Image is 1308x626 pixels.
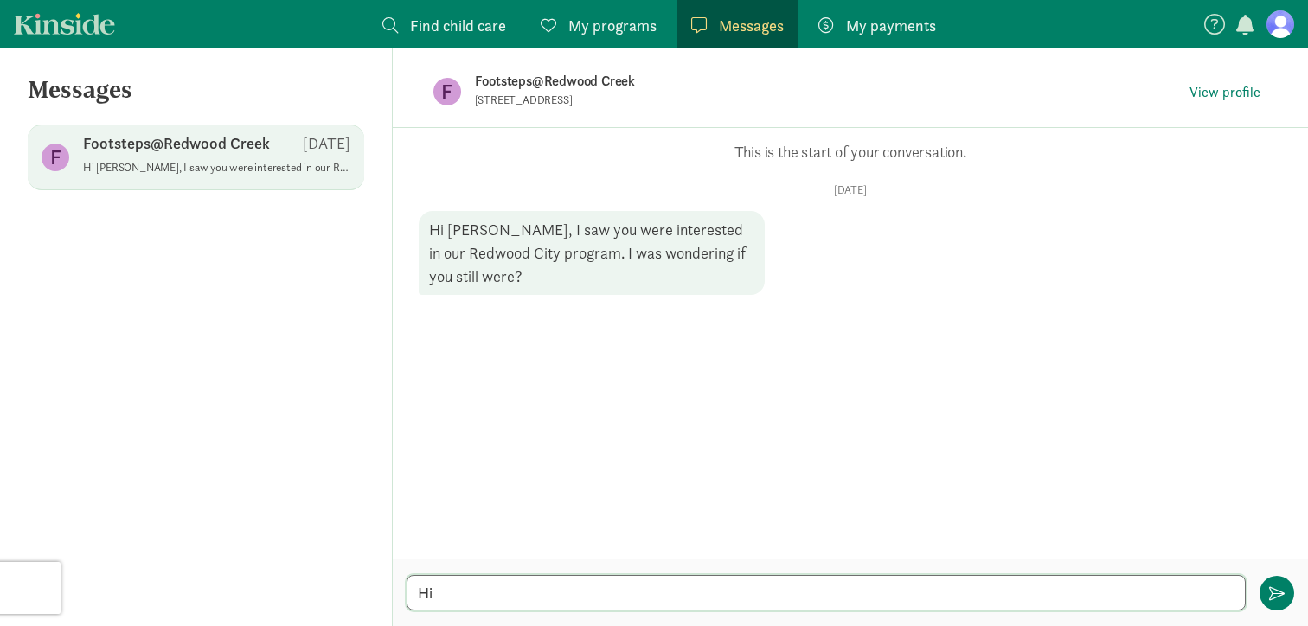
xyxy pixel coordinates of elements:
p: This is the start of your conversation. [419,142,1282,163]
span: Find child care [410,14,506,37]
span: View profile [1189,82,1260,103]
span: My payments [846,14,936,37]
span: Messages [719,14,784,37]
figure: F [42,144,69,171]
p: Hi [PERSON_NAME], I saw you were interested in our Redwood City program. I was wondering if you s... [83,161,350,175]
a: Kinside [14,13,115,35]
p: [DATE] [303,133,350,154]
p: Footsteps@Redwood Creek [475,69,1020,93]
p: [DATE] [419,183,1282,197]
span: My programs [568,14,657,37]
button: View profile [1183,80,1267,105]
p: Footsteps@Redwood Creek [83,133,270,154]
figure: F [433,78,461,105]
p: [STREET_ADDRESS] [475,93,899,107]
div: Hi [PERSON_NAME], I saw you were interested in our Redwood City program. I was wondering if you s... [419,211,765,295]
